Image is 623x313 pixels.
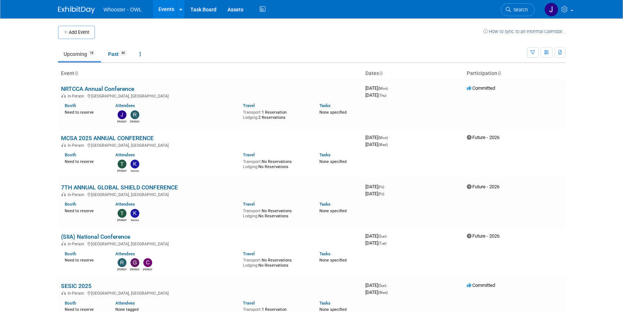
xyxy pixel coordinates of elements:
[378,291,388,295] span: (Wed)
[243,300,255,306] a: Travel
[61,143,66,147] img: In-Person Event
[497,70,501,76] a: Sort by Participation Type
[65,251,76,256] a: Booth
[319,251,330,256] a: Tasks
[511,7,528,13] span: Search
[115,103,135,108] a: Attendees
[319,202,330,207] a: Tasks
[319,110,347,115] span: None specified
[243,214,258,218] span: Lodging:
[115,306,237,312] div: None tagged
[319,300,330,306] a: Tasks
[65,109,105,115] div: Need to reserve
[365,142,388,147] span: [DATE]
[61,135,154,142] a: MCSA 2025 ANNUAL CONFERENCE
[387,233,389,239] span: -
[118,160,126,168] img: Travis Dykes
[61,85,134,92] a: NRTCCA Annual Conference
[365,233,389,239] span: [DATE]
[243,115,258,120] span: Lodging:
[243,159,262,164] span: Transport:
[61,93,359,99] div: [GEOGRAPHIC_DATA], [GEOGRAPHIC_DATA]
[61,291,66,295] img: In-Person Event
[130,110,139,119] img: Robert Dugan
[65,152,76,157] a: Booth
[61,282,92,289] a: SESIC 2025
[58,47,101,61] a: Upcoming18
[378,86,388,90] span: (Mon)
[467,135,500,140] span: Future - 2026
[243,207,308,218] div: No Reservations No Reservations
[130,218,139,222] div: Kamila Castaneda
[61,241,359,246] div: [GEOGRAPHIC_DATA], [GEOGRAPHIC_DATA]
[243,256,308,268] div: No Reservations No Reservations
[243,164,258,169] span: Lodging:
[365,92,386,98] span: [DATE]
[389,85,390,91] span: -
[130,119,139,124] div: Robert Dugan
[58,67,362,80] th: Event
[115,251,135,256] a: Attendees
[61,184,178,191] a: 7TH ANNUAL GLOBAL SHIELD CONFERENCE
[118,209,126,218] img: Travis Dykes
[319,209,347,213] span: None specified
[362,67,464,80] th: Dates
[65,158,105,164] div: Need to reserve
[243,110,262,115] span: Transport:
[74,70,78,76] a: Sort by Event Name
[379,70,383,76] a: Sort by Start Date
[68,143,86,148] span: In-Person
[58,6,95,14] img: ExhibitDay
[319,258,347,263] span: None specified
[378,241,386,245] span: (Tue)
[65,256,105,263] div: Need to reserve
[65,300,76,306] a: Booth
[65,306,105,312] div: Need to reserve
[68,291,86,296] span: In-Person
[243,109,308,120] div: 1 Reservation 2 Reservations
[243,202,255,207] a: Travel
[365,184,386,189] span: [DATE]
[319,159,347,164] span: None specified
[68,192,86,197] span: In-Person
[130,258,139,267] img: Gary LaFond
[61,94,66,97] img: In-Person Event
[61,191,359,197] div: [GEOGRAPHIC_DATA], [GEOGRAPHIC_DATA]
[385,184,386,189] span: -
[118,258,126,267] img: Richard Spradley
[365,289,388,295] span: [DATE]
[365,282,389,288] span: [DATE]
[365,191,384,196] span: [DATE]
[365,240,386,246] span: [DATE]
[115,152,135,157] a: Attendees
[68,242,86,246] span: In-Person
[243,158,308,169] div: No Reservations No Reservations
[117,168,126,173] div: Travis Dykes
[243,263,258,268] span: Lodging:
[378,192,384,196] span: (Fri)
[130,209,139,218] img: Kamila Castaneda
[117,119,126,124] div: James Justus
[243,251,255,256] a: Travel
[501,3,535,16] a: Search
[117,267,126,271] div: Richard Spradley
[61,142,359,148] div: [GEOGRAPHIC_DATA], [GEOGRAPHIC_DATA]
[243,209,262,213] span: Transport:
[143,267,152,271] div: Clare Louise Southcombe
[467,85,495,91] span: Committed
[319,307,347,312] span: None specified
[130,160,139,168] img: Kamila Castaneda
[464,67,565,80] th: Participation
[467,282,495,288] span: Committed
[243,103,255,108] a: Travel
[119,50,127,56] span: 40
[104,7,142,13] span: Whooster - OWL
[243,258,262,263] span: Transport:
[87,50,96,56] span: 18
[115,300,135,306] a: Attendees
[389,135,390,140] span: -
[65,103,76,108] a: Booth
[130,168,139,173] div: Kamila Castaneda
[365,85,390,91] span: [DATE]
[378,185,384,189] span: (Fri)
